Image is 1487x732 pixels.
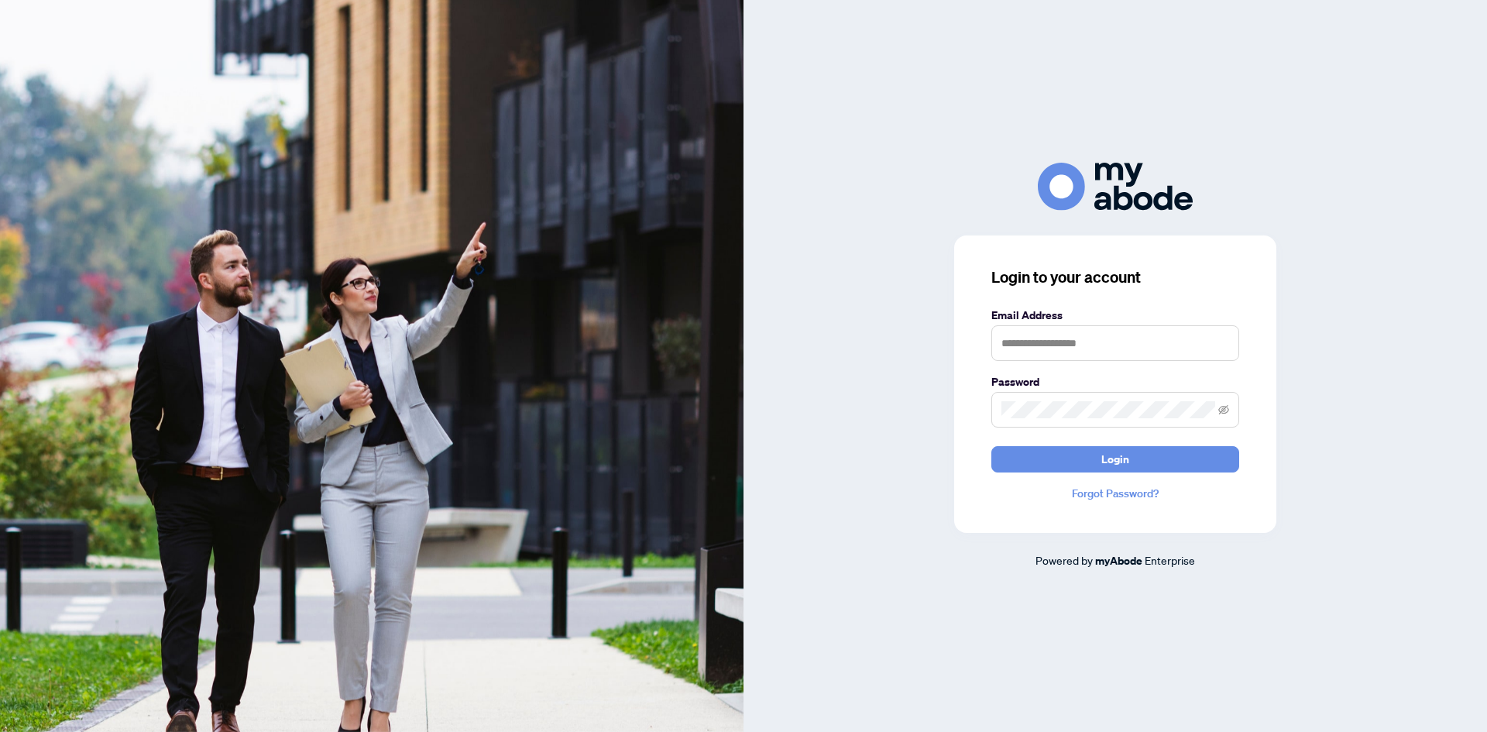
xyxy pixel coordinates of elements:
button: Login [991,446,1239,473]
span: eye-invisible [1218,404,1229,415]
span: Login [1101,447,1129,472]
label: Email Address [991,307,1239,324]
a: Forgot Password? [991,485,1239,502]
a: myAbode [1095,552,1142,569]
label: Password [991,373,1239,390]
img: ma-logo [1038,163,1193,210]
span: Powered by [1035,553,1093,567]
span: Enterprise [1145,553,1195,567]
h3: Login to your account [991,266,1239,288]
